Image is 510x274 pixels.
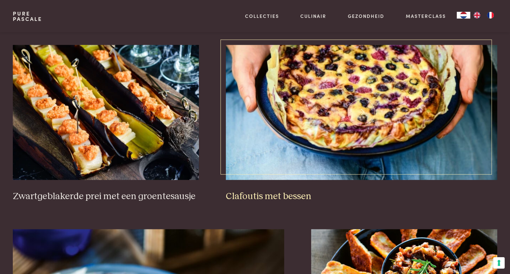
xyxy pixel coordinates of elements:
[406,12,446,20] a: Masterclass
[493,257,505,269] button: Uw voorkeuren voor toestemming voor trackingtechnologieën
[226,45,497,202] a: Clafoutis met bessen Clafoutis met bessen
[470,12,497,19] ul: Language list
[226,45,497,180] img: Clafoutis met bessen
[470,12,484,19] a: EN
[348,12,384,20] a: Gezondheid
[13,11,42,22] a: PurePascale
[484,12,497,19] a: FR
[245,12,279,20] a: Collecties
[300,12,326,20] a: Culinair
[13,45,199,202] a: Zwartgeblakerde prei met een groentesausje Zwartgeblakerde prei met een groentesausje
[457,12,470,19] div: Language
[13,191,199,202] h3: Zwartgeblakerde prei met een groentesausje
[457,12,497,19] aside: Language selected: Nederlands
[13,45,199,180] img: Zwartgeblakerde prei met een groentesausje
[457,12,470,19] a: NL
[226,191,497,202] h3: Clafoutis met bessen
